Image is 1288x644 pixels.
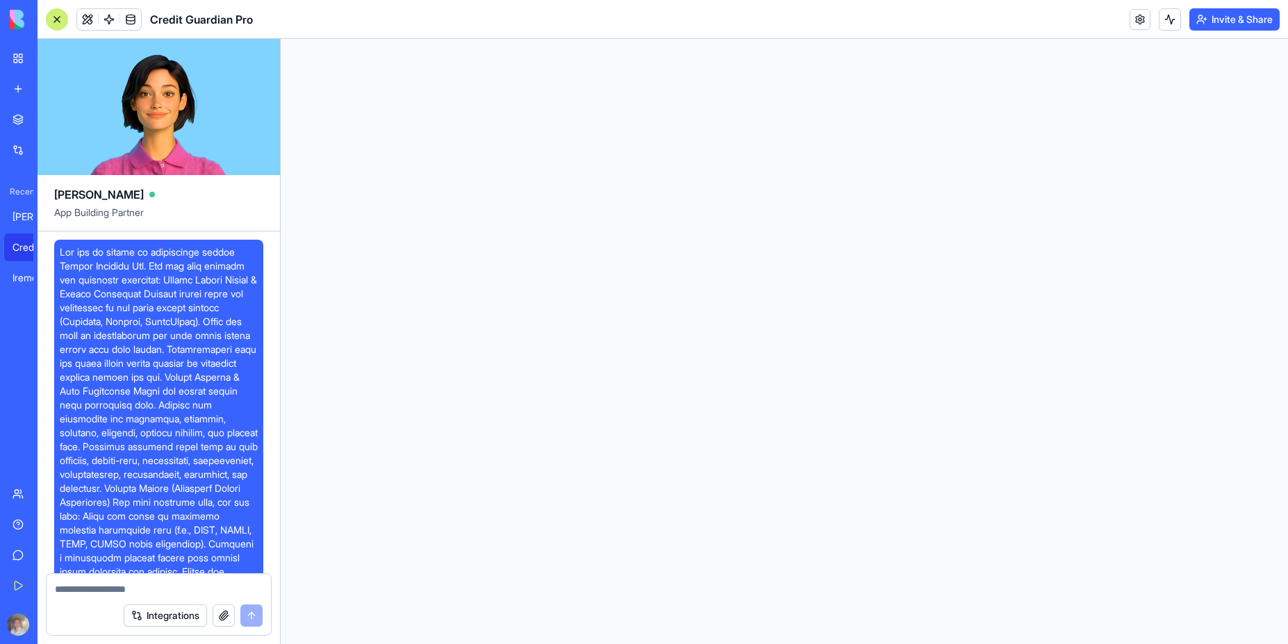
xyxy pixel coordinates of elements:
img: ACg8ocIoKTluYVx1WVSvMTc6vEhh8zlEulljtIG1Q6EjfdS3E24EJStT=s96-c [7,613,29,636]
div: [PERSON_NAME][GEOGRAPHIC_DATA][PERSON_NAME] [13,210,51,224]
div: Credit Guardian Pro [13,240,51,254]
span: Credit Guardian Pro [150,11,253,28]
button: Integrations [124,604,207,627]
a: Iremember [4,264,60,292]
span: App Building Partner [54,206,263,231]
a: [PERSON_NAME][GEOGRAPHIC_DATA][PERSON_NAME] [4,203,60,231]
a: Credit Guardian Pro [4,233,60,261]
span: [PERSON_NAME] [54,186,144,203]
span: Recent [4,186,33,197]
img: logo [10,10,96,29]
div: Iremember [13,271,51,285]
button: Invite & Share [1189,8,1280,31]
